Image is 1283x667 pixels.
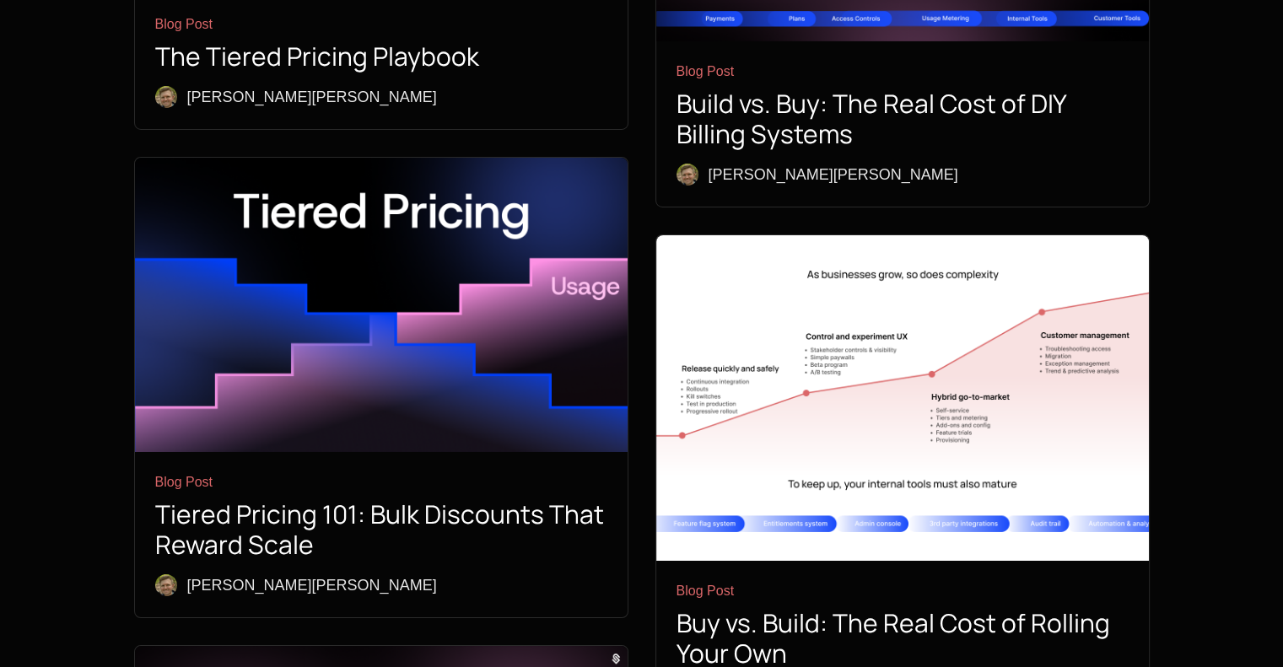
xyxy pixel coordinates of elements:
a: Tiered PricingBlog PostTiered Pricing 101: Bulk Discounts That Reward ScaleRyan Echternacht[PERSO... [135,158,628,617]
img: Ryan Echternacht [155,574,177,596]
div: Blog Post [677,62,1129,82]
div: [PERSON_NAME] [PERSON_NAME] [709,163,958,186]
img: Tiered Pricing [135,158,628,452]
h1: Build vs. Buy: The Real Cost of DIY Billing Systems [677,89,1129,149]
img: Complexity%20graph [656,235,1149,560]
h1: The Tiered Pricing Playbook [155,41,607,72]
h1: Tiered Pricing 101: Bulk Discounts That Reward Scale [155,499,607,560]
div: [PERSON_NAME] [PERSON_NAME] [187,85,437,109]
img: Ryan Echternacht [155,86,177,108]
div: [PERSON_NAME] [PERSON_NAME] [187,573,437,597]
div: Blog Post [677,581,1129,601]
div: Blog Post [155,472,607,492]
img: Ryan Echternacht [677,164,698,186]
div: Blog Post [155,14,607,35]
